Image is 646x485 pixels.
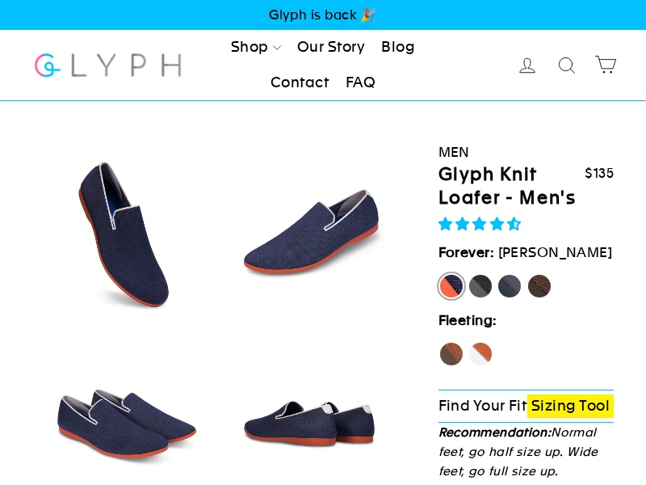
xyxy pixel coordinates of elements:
span: [PERSON_NAME] [498,244,613,260]
label: Panther [468,273,493,299]
a: Blog [375,30,422,65]
img: Marlin [224,149,395,319]
a: Contact [264,65,335,100]
strong: Recommendation: [438,425,552,439]
a: FAQ [339,65,382,100]
ul: Primary [194,30,452,101]
a: Sizing Tool [527,394,614,418]
label: Fox [468,341,493,367]
label: [PERSON_NAME] [438,273,464,299]
p: Normal feet, go half size up. Wide feet, go full size up. [438,423,615,481]
label: Mustang [526,273,552,299]
span: $135 [585,166,614,181]
strong: Forever: [438,244,495,260]
label: Rhino [497,273,522,299]
img: Marlin [40,149,210,319]
span: 4.71 stars [438,216,526,232]
strong: Fleeting: [438,312,497,328]
img: Glyph [32,44,183,86]
div: Men [438,141,615,163]
span: Find Your Fit [438,397,527,414]
a: Our Story [291,30,371,65]
h1: Glyph Knit Loafer - Men's [438,163,585,209]
label: Hawk [438,341,464,367]
a: Shop [224,30,287,65]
